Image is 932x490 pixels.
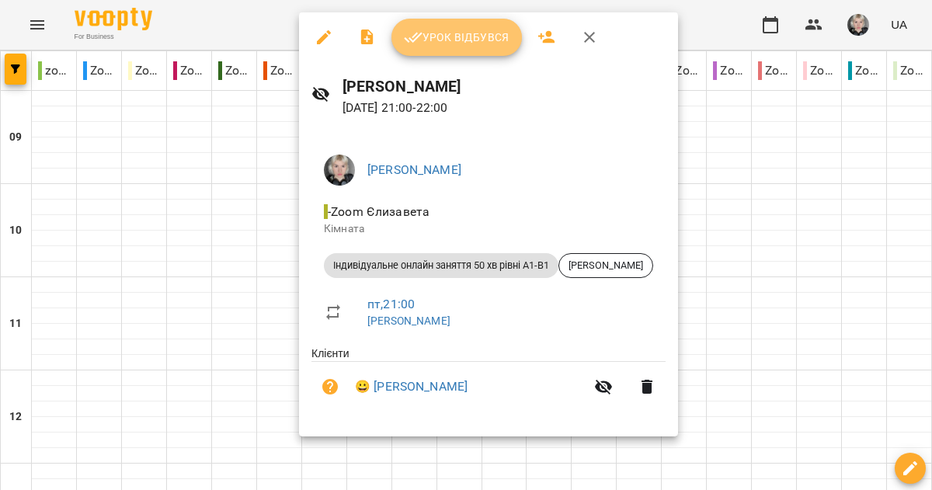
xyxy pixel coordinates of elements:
a: пт , 21:00 [367,297,415,311]
img: e6b29b008becd306e3c71aec93de28f6.jpeg [324,155,355,186]
h6: [PERSON_NAME] [343,75,666,99]
div: [PERSON_NAME] [558,253,653,278]
a: 😀 [PERSON_NAME] [355,377,468,396]
span: Урок відбувся [404,28,509,47]
button: Урок відбувся [391,19,522,56]
button: Візит ще не сплачено. Додати оплату? [311,368,349,405]
p: [DATE] 21:00 - 22:00 [343,99,666,117]
a: [PERSON_NAME] [367,162,461,177]
span: - Zoom Єлизавета [324,204,433,219]
span: Індивідуальне онлайн заняття 50 хв рівні А1-В1 [324,259,558,273]
p: Кімната [324,221,653,237]
ul: Клієнти [311,346,666,418]
span: [PERSON_NAME] [559,259,652,273]
a: [PERSON_NAME] [367,315,450,327]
